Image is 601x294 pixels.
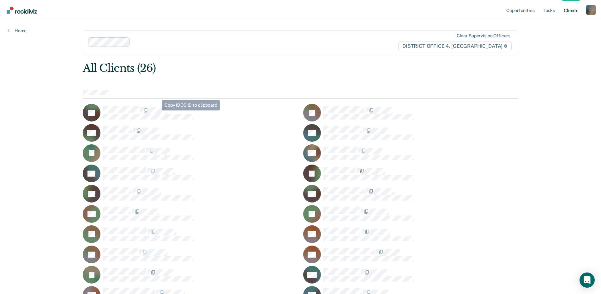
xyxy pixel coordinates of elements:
div: F J [586,5,596,15]
img: Recidiviz [7,7,37,14]
button: Profile dropdown button [586,5,596,15]
div: Open Intercom Messenger [580,272,595,288]
a: Home [8,28,27,34]
span: DISTRICT OFFICE 4, [GEOGRAPHIC_DATA] [398,41,512,51]
div: Clear supervision officers [457,33,510,39]
div: All Clients (26) [83,62,431,75]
